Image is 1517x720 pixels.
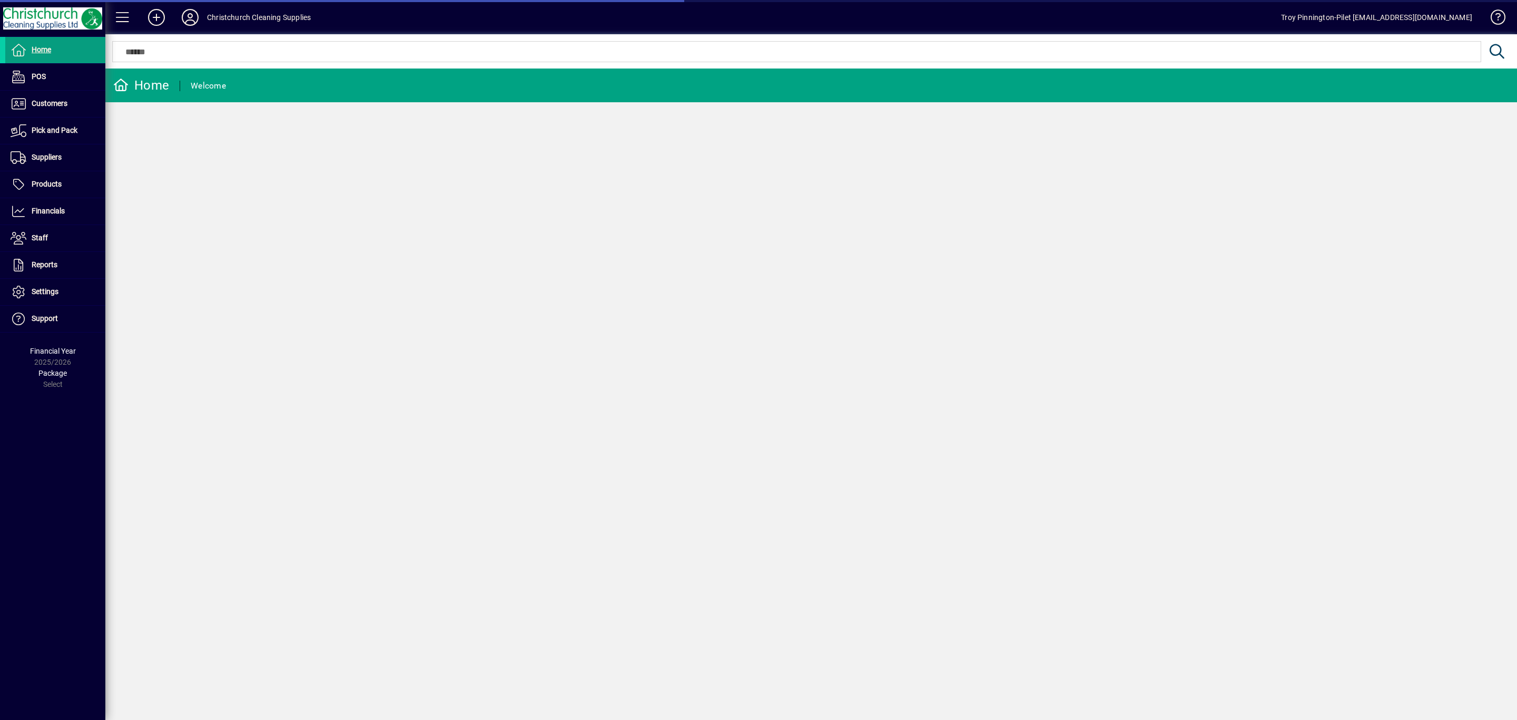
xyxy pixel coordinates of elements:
[5,64,105,90] a: POS
[207,9,311,26] div: Christchurch Cleaning Supplies
[32,126,77,134] span: Pick and Pack
[32,99,67,108] span: Customers
[32,180,62,188] span: Products
[32,233,48,242] span: Staff
[5,91,105,117] a: Customers
[5,198,105,225] a: Financials
[32,260,57,269] span: Reports
[5,118,105,144] a: Pick and Pack
[5,252,105,278] a: Reports
[32,153,62,161] span: Suppliers
[32,287,58,296] span: Settings
[38,369,67,377] span: Package
[191,77,226,94] div: Welcome
[32,207,65,215] span: Financials
[5,171,105,198] a: Products
[173,8,207,27] button: Profile
[140,8,173,27] button: Add
[5,144,105,171] a: Suppliers
[32,314,58,323] span: Support
[5,306,105,332] a: Support
[5,225,105,251] a: Staff
[113,77,169,94] div: Home
[30,347,76,355] span: Financial Year
[1483,2,1504,36] a: Knowledge Base
[32,72,46,81] span: POS
[1281,9,1472,26] div: Troy Pinnington-Pilet [EMAIL_ADDRESS][DOMAIN_NAME]
[32,45,51,54] span: Home
[5,279,105,305] a: Settings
